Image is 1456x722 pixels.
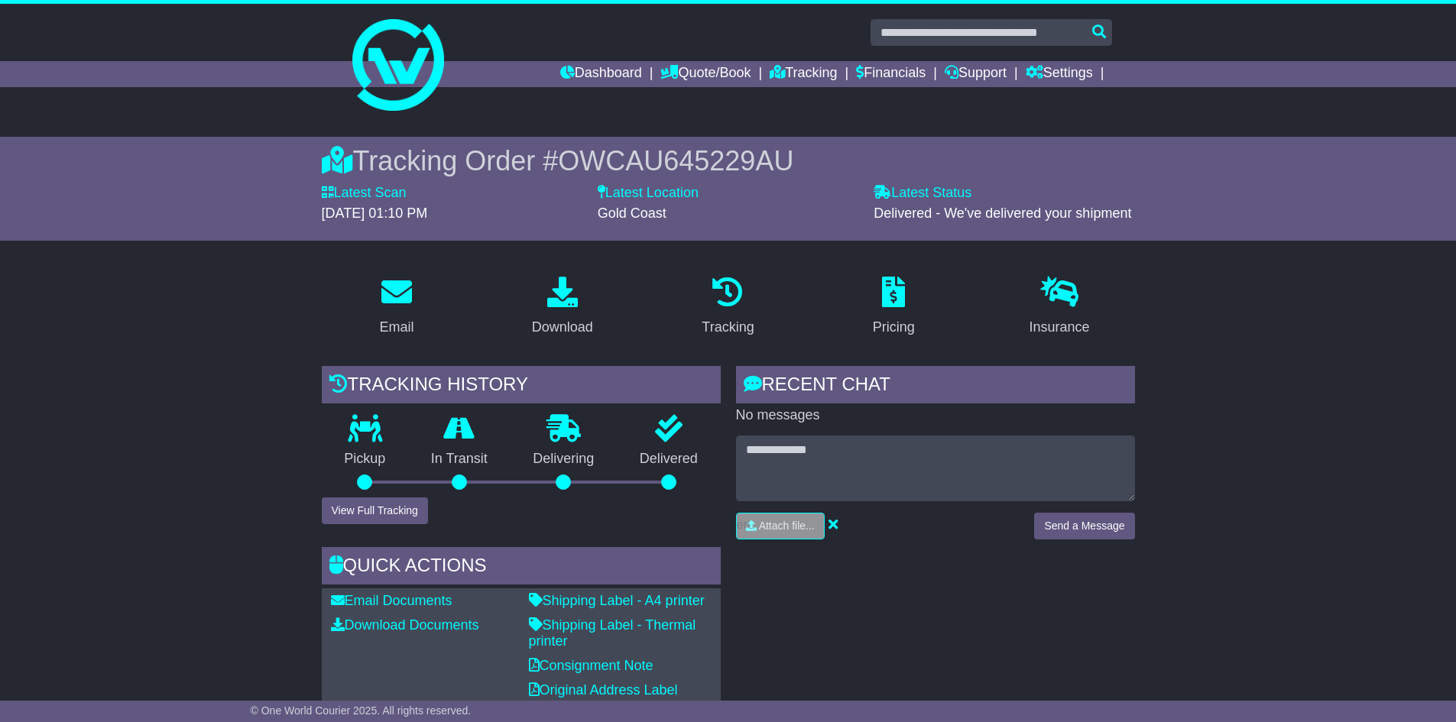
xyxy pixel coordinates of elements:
[529,658,653,673] a: Consignment Note
[692,271,764,343] a: Tracking
[1034,513,1134,539] button: Send a Message
[560,61,642,87] a: Dashboard
[736,366,1135,407] div: RECENT CHAT
[408,451,511,468] p: In Transit
[331,593,452,608] a: Email Documents
[322,185,407,202] label: Latest Scan
[379,317,413,338] div: Email
[1030,317,1090,338] div: Insurance
[1026,61,1093,87] a: Settings
[322,497,428,524] button: View Full Tracking
[529,593,705,608] a: Shipping Label - A4 printer
[770,61,837,87] a: Tracking
[874,206,1131,221] span: Delivered - We've delivered your shipment
[532,317,593,338] div: Download
[863,271,925,343] a: Pricing
[945,61,1007,87] a: Support
[322,206,428,221] span: [DATE] 01:10 PM
[660,61,751,87] a: Quote/Book
[251,704,472,717] span: © One World Courier 2025. All rights reserved.
[598,185,699,202] label: Latest Location
[1020,271,1100,343] a: Insurance
[598,206,666,221] span: Gold Coast
[522,271,603,343] a: Download
[736,407,1135,424] p: No messages
[874,185,971,202] label: Latest Status
[529,617,696,649] a: Shipping Label - Thermal printer
[322,366,721,407] div: Tracking history
[529,682,678,698] a: Original Address Label
[856,61,926,87] a: Financials
[331,617,479,633] a: Download Documents
[617,451,721,468] p: Delivered
[873,317,915,338] div: Pricing
[511,451,618,468] p: Delivering
[558,145,793,176] span: OWCAU645229AU
[322,144,1135,177] div: Tracking Order #
[322,451,409,468] p: Pickup
[369,271,423,343] a: Email
[702,317,754,338] div: Tracking
[322,547,721,588] div: Quick Actions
